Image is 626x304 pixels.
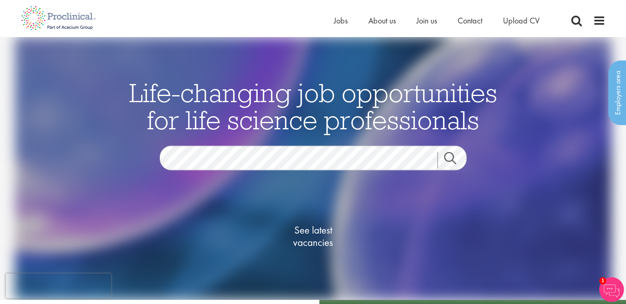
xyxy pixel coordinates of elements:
[129,76,497,136] span: Life-changing job opportunities for life science professionals
[272,224,354,248] span: See latest vacancies
[15,37,612,300] img: candidate home
[6,274,111,298] iframe: reCAPTCHA
[417,15,437,26] a: Join us
[438,152,473,168] a: Job search submit button
[458,15,482,26] a: Contact
[368,15,396,26] a: About us
[599,277,606,284] span: 1
[272,191,354,281] a: See latestvacancies
[599,277,624,302] img: Chatbot
[503,15,540,26] a: Upload CV
[334,15,348,26] a: Jobs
